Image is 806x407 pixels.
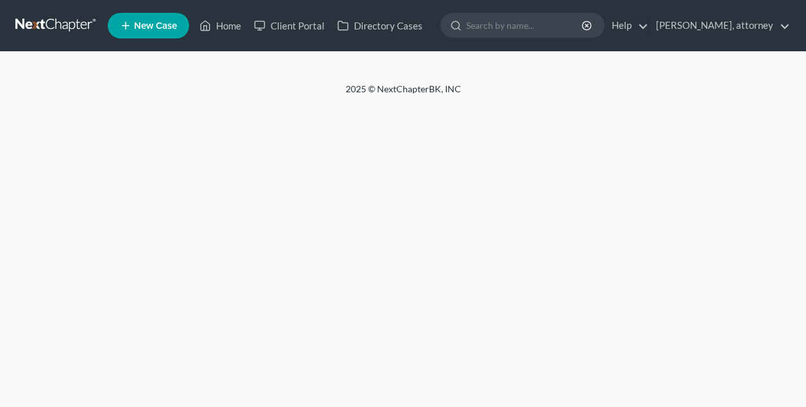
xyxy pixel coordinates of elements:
[605,14,648,37] a: Help
[331,14,429,37] a: Directory Cases
[248,14,331,37] a: Client Portal
[650,14,790,37] a: [PERSON_NAME], attorney
[193,14,248,37] a: Home
[466,13,584,37] input: Search by name...
[38,83,769,106] div: 2025 © NextChapterBK, INC
[134,21,177,31] span: New Case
